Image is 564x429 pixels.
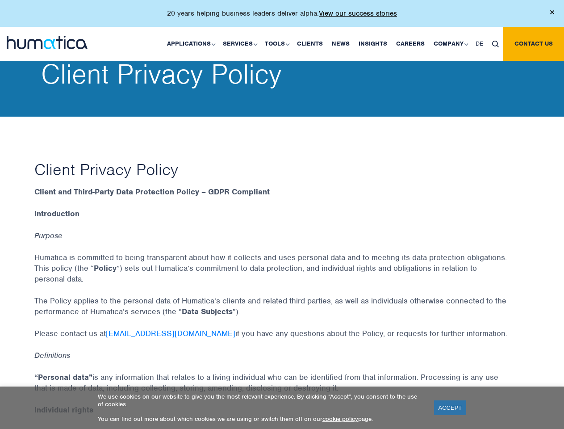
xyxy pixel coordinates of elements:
a: Careers [392,27,429,61]
h1: Client Privacy Policy [34,159,530,180]
a: Contact us [503,27,564,61]
img: search_icon [492,41,499,47]
span: DE [476,40,483,47]
a: Insights [354,27,392,61]
a: View our success stories [319,9,397,18]
a: Tools [260,27,292,61]
p: The Policy applies to the personal data of Humatica’s clients and related third parties, as well ... [34,295,530,328]
a: Clients [292,27,327,61]
p: Please contact us at if you have any questions about the Policy, or requests for further informat... [34,328,530,350]
p: 20 years helping business leaders deliver alpha. [167,9,397,18]
strong: “Personal data” [34,372,92,382]
a: Services [218,27,260,61]
em: Definitions [34,350,70,360]
img: logo [7,36,88,49]
a: News [327,27,354,61]
p: Humatica is committed to being transparent about how it collects and uses personal data and to me... [34,252,530,295]
a: [EMAIL_ADDRESS][DOMAIN_NAME] [106,328,235,338]
strong: Introduction [34,209,79,219]
a: cookie policy [322,415,358,423]
strong: Client and Third-Party Data Protection Policy – GDPR Compliant [34,187,270,197]
p: is any information that relates to a living individual who can be identified from that informatio... [34,372,530,404]
p: You can find out more about which cookies we are using or switch them off on our page. [98,415,423,423]
strong: Data Subjects [182,307,233,316]
a: ACCEPT [434,400,467,415]
em: Purpose [34,231,63,240]
p: We use cookies on our website to give you the most relevant experience. By clicking “Accept”, you... [98,393,423,408]
a: DE [471,27,488,61]
strong: Policy [94,263,117,273]
a: Company [429,27,471,61]
a: Applications [163,27,218,61]
h2: Client Privacy Policy [41,61,537,88]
